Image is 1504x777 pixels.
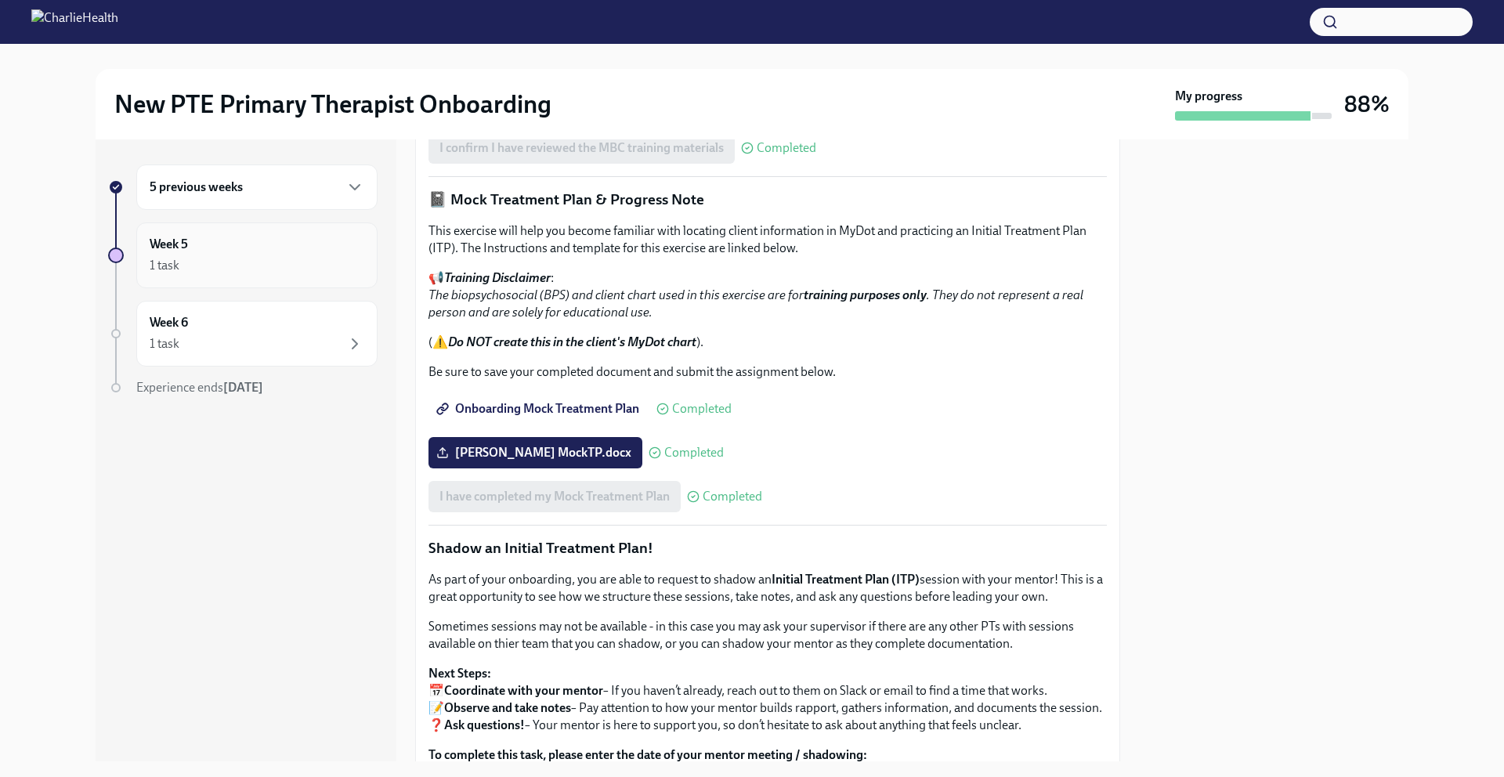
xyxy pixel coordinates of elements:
h6: Week 6 [150,314,188,331]
p: As part of your onboarding, you are able to request to shadow an session with your mentor! This i... [428,571,1107,605]
span: Completed [703,490,762,503]
label: To complete this task, please enter the date of your mentor meeting / shadowing: [428,746,1107,764]
strong: Ask questions! [444,717,525,732]
p: Sometimes sessions may not be available - in this case you may ask your supervisor if there are a... [428,618,1107,652]
h3: 88% [1344,90,1390,118]
strong: Initial Treatment Plan (ITP) [772,572,920,587]
strong: My progress [1175,88,1242,105]
img: CharlieHealth [31,9,118,34]
div: 1 task [150,257,179,274]
h2: New PTE Primary Therapist Onboarding [114,89,551,120]
span: Experience ends [136,380,263,395]
a: Onboarding Mock Treatment Plan [428,393,650,425]
p: 📅 – If you haven’t already, reach out to them on Slack or email to find a time that works. 📝 – Pa... [428,665,1107,734]
p: (⚠️ ). [428,334,1107,351]
p: This exercise will help you become familiar with locating client information in MyDot and practic... [428,222,1107,257]
label: [PERSON_NAME] MockTP.docx [428,437,642,468]
a: Week 61 task [108,301,378,367]
strong: Next Steps: [428,666,491,681]
span: Completed [664,446,724,459]
strong: Coordinate with your mentor [444,683,603,698]
strong: [DATE] [223,380,263,395]
h6: Week 5 [150,236,188,253]
p: 📢 : [428,269,1107,321]
strong: training purposes only [804,287,927,302]
span: [PERSON_NAME] MockTP.docx [439,445,631,461]
em: The biopsychosocial (BPS) and client chart used in this exercise are for . They do not represent ... [428,287,1083,320]
p: Be sure to save your completed document and submit the assignment below. [428,363,1107,381]
strong: Observe and take notes [444,700,571,715]
span: Onboarding Mock Treatment Plan [439,401,639,417]
p: 📓 Mock Treatment Plan & Progress Note [428,190,1107,210]
div: 1 task [150,335,179,352]
span: Completed [672,403,732,415]
a: Week 51 task [108,222,378,288]
span: Completed [757,142,816,154]
strong: Training Disclaimer [444,270,551,285]
h6: 5 previous weeks [150,179,243,196]
strong: Do NOT create this in the client's MyDot chart [448,334,696,349]
p: Shadow an Initial Treatment Plan! [428,538,1107,558]
div: 5 previous weeks [136,164,378,210]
